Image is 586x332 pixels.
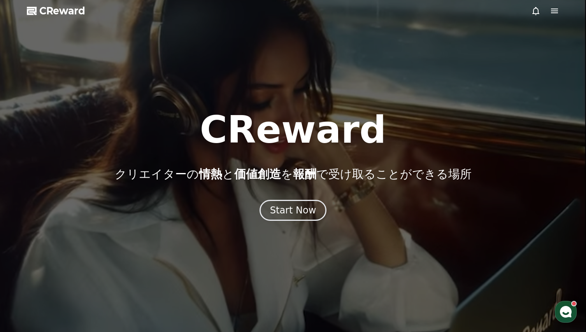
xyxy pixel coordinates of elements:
[293,167,316,181] span: 報酬
[115,258,134,264] span: Settings
[199,167,222,181] span: 情熱
[234,167,281,181] span: 価値創造
[39,5,85,17] span: CReward
[2,246,51,266] a: Home
[27,5,85,17] a: CReward
[260,208,327,215] a: Start Now
[100,246,149,266] a: Settings
[260,200,327,221] button: Start Now
[115,167,472,181] p: クリエイターの と を で受け取ることができる場所
[20,258,33,264] span: Home
[51,246,100,266] a: Messages
[65,259,88,265] span: Messages
[270,204,316,217] div: Start Now
[200,111,386,149] h1: CReward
